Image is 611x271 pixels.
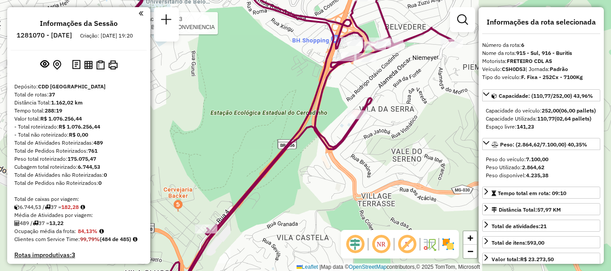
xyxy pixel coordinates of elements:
strong: 84,13% [78,228,98,234]
div: Depósito: [14,83,143,91]
strong: 915 - Sul, 916 - Buritis [516,50,572,56]
i: Cubagem total roteirizado [14,204,20,210]
i: Total de rotas [33,221,38,226]
strong: 7.100,00 [526,156,548,163]
div: Capacidade do veículo: [486,107,597,115]
div: Valor total: [492,255,554,263]
span: Ocultar NR [370,233,392,255]
strong: CSH0D53 [502,66,526,72]
strong: 0 [65,262,68,270]
div: Peso total roteirizado: [14,155,143,163]
strong: 37 [49,91,55,98]
em: Média calculada utilizando a maior ocupação (%Peso ou %Cubagem) de cada rota da sessão. Rotas cro... [99,229,104,234]
button: Visualizar Romaneio [94,58,106,71]
a: Leaflet [297,264,318,270]
strong: CDD [GEOGRAPHIC_DATA] [38,83,106,90]
a: Peso: (2.864,62/7.100,00) 40,35% [482,138,600,150]
div: Número da rota: [482,41,600,49]
span: Clientes com Service Time: [14,236,80,242]
strong: 13,22 [49,220,64,226]
a: Capacidade: (110,77/252,00) 43,96% [482,89,600,101]
div: - Total não roteirizado: [14,131,143,139]
div: Motorista: [482,57,600,65]
span: | [319,264,321,270]
span: Ocupação média da frota: [14,228,76,234]
h4: Informações da rota selecionada [482,18,600,26]
strong: 593,00 [527,239,544,246]
strong: 6.744,53 [78,163,100,170]
a: Exibir filtros [454,11,471,29]
div: Total de Atividades Roteirizadas: [14,139,143,147]
a: Zoom in [463,231,477,245]
h4: Rotas vários dias: [14,263,143,270]
strong: FRETEIRO CDL AS [507,58,552,64]
div: Veículo: [482,65,600,73]
div: Capacidade Utilizada: [486,115,597,123]
span: 57,97 KM [537,206,561,213]
strong: (06,00 pallets) [559,107,596,114]
i: Total de rotas [45,204,51,210]
button: Logs desbloquear sessão [70,58,82,72]
div: Total de Pedidos Roteirizados: [14,147,143,155]
h4: Rotas improdutivas: [14,251,143,259]
strong: Padrão [550,66,568,72]
button: Imprimir Rotas [106,58,119,71]
strong: 3 [72,251,75,259]
div: Cubagem total roteirizado: [14,163,143,171]
span: − [467,246,473,257]
div: Espaço livre: [486,123,597,131]
i: Meta Caixas/viagem: 197,90 Diferença: -15,62 [81,204,85,210]
strong: R$ 23.273,50 [520,256,554,263]
a: Tempo total em rota: 09:10 [482,187,600,199]
strong: R$ 1.076.256,44 [40,115,82,122]
button: Centralizar mapa no depósito ou ponto de apoio [51,58,63,72]
div: Total de Pedidos não Roteirizados: [14,179,143,187]
div: Tempo total: [14,107,143,115]
strong: 21 [540,223,547,229]
a: Nova sessão e pesquisa [157,11,175,31]
a: Total de atividades:21 [482,220,600,232]
img: Fluxo de ruas [422,237,437,251]
span: Capacidade: (110,77/252,00) 43,96% [499,92,593,99]
strong: R$ 0,00 [69,131,88,138]
span: Peso: (2.864,62/7.100,00) 40,35% [500,141,587,148]
strong: 1.162,02 km [51,99,83,106]
div: Total de rotas: [14,91,143,99]
button: Exibir sessão original [38,58,51,72]
a: OpenStreetMap [349,264,387,270]
div: Peso disponível: [486,171,597,179]
strong: (484 de 485) [100,236,131,242]
div: Nome da rota: [482,49,600,57]
a: Total de itens:593,00 [482,236,600,248]
h6: 1281070 - [DATE] [17,31,72,39]
strong: F. Fixa - 252Cx - 7100Kg [521,74,583,80]
em: Rotas cross docking consideradas [133,237,137,242]
div: Peso Utilizado: [486,163,597,171]
div: Peso: (2.864,62/7.100,00) 40,35% [482,152,600,183]
strong: 761 [88,147,98,154]
a: Valor total:R$ 23.273,50 [482,253,600,265]
strong: 252,00 [542,107,559,114]
div: Tipo do veículo: [482,73,600,81]
strong: R$ 1.076.256,44 [59,123,100,130]
img: Exibir/Ocultar setores [441,237,455,251]
div: Map data © contributors,© 2025 TomTom, Microsoft [294,263,482,271]
div: 489 / 37 = [14,219,143,227]
div: Total de itens: [492,239,544,247]
strong: 2.864,62 [522,164,544,171]
span: Ocultar deslocamento [344,233,366,255]
div: Média de Atividades por viagem: [14,211,143,219]
button: Visualizar relatório de Roteirização [82,58,94,71]
i: Total de Atividades [14,221,20,226]
span: | Jornada: [526,66,568,72]
strong: 288:19 [45,107,62,114]
a: Zoom out [463,245,477,258]
div: Valor total: [14,115,143,123]
div: Total de caixas por viagem: [14,195,143,203]
strong: 175.075,47 [68,155,96,162]
div: Total de Atividades não Roteirizadas: [14,171,143,179]
strong: 0 [98,179,102,186]
strong: 182,28 [61,204,79,210]
strong: 141,23 [517,123,534,130]
div: Distância Total: [492,206,561,214]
